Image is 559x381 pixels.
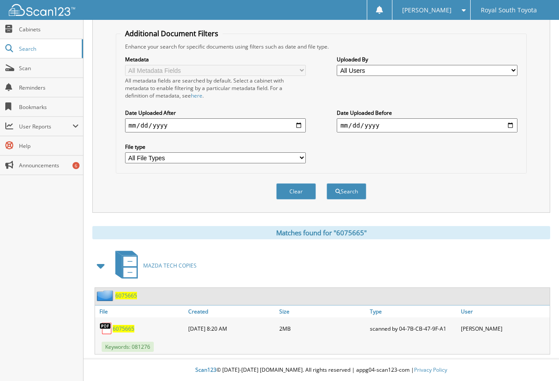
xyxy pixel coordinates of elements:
[402,8,452,13] span: [PERSON_NAME]
[110,248,197,283] a: MAZDA TECH COPIES
[95,306,186,317] a: File
[337,56,517,63] label: Uploaded By
[19,142,79,150] span: Help
[277,320,368,337] div: 2MB
[368,320,459,337] div: scanned by 04-7B-CB-47-9F-A1
[19,103,79,111] span: Bookmarks
[84,359,559,381] div: © [DATE]-[DATE] [DOMAIN_NAME]. All rights reserved | appg04-scan123-com |
[125,77,306,99] div: All metadata fields are searched by default. Select a cabinet with metadata to enable filtering b...
[121,43,522,50] div: Enhance your search for specific documents using filters such as date and file type.
[19,162,79,169] span: Announcements
[125,56,306,63] label: Metadata
[191,92,202,99] a: here
[143,262,197,269] span: MAZDA TECH COPIES
[72,162,80,169] div: 6
[481,8,537,13] span: Royal South Toyota
[97,290,115,301] img: folder2.png
[327,183,366,200] button: Search
[113,325,134,332] a: 6075665
[115,292,137,299] a: 6075665
[515,339,559,381] iframe: Chat Widget
[186,320,277,337] div: [DATE] 8:20 AM
[368,306,459,317] a: Type
[92,226,550,239] div: Matches found for "6075665"
[19,64,79,72] span: Scan
[414,366,447,373] a: Privacy Policy
[125,143,306,151] label: File type
[121,29,223,38] legend: Additional Document Filters
[459,320,550,337] div: [PERSON_NAME]
[9,4,75,16] img: scan123-logo-white.svg
[186,306,277,317] a: Created
[102,342,154,352] span: Keywords: 081276
[19,26,79,33] span: Cabinets
[337,109,517,117] label: Date Uploaded Before
[337,118,517,132] input: end
[19,123,72,130] span: User Reports
[19,84,79,91] span: Reminders
[99,322,113,335] img: PDF.png
[195,366,217,373] span: Scan123
[125,118,306,132] input: start
[19,45,77,53] span: Search
[459,306,550,317] a: User
[277,306,368,317] a: Size
[125,109,306,117] label: Date Uploaded After
[276,183,316,200] button: Clear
